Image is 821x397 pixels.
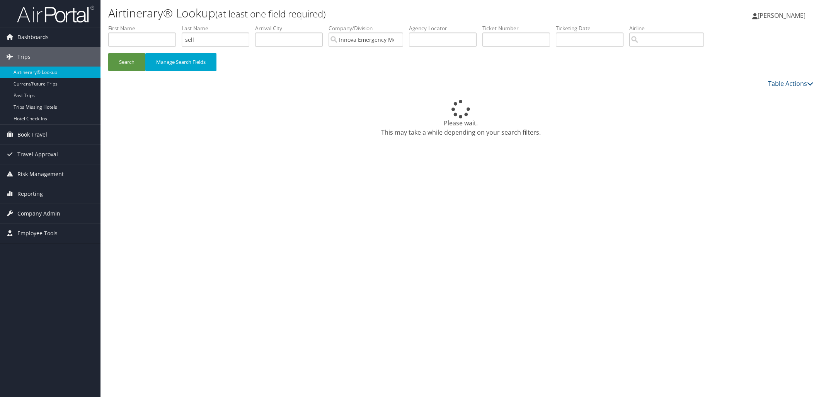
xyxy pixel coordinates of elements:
label: Company/Division [329,24,409,32]
span: Reporting [17,184,43,204]
span: Risk Management [17,164,64,184]
span: Company Admin [17,204,60,223]
label: Airline [629,24,710,32]
img: airportal-logo.png [17,5,94,23]
div: Please wait. This may take a while depending on your search filters. [108,100,813,137]
span: Dashboards [17,27,49,47]
span: [PERSON_NAME] [758,11,806,20]
a: [PERSON_NAME] [752,4,813,27]
label: First Name [108,24,182,32]
span: Trips [17,47,31,67]
button: Search [108,53,145,71]
span: Book Travel [17,125,47,144]
label: Arrival City [255,24,329,32]
span: Travel Approval [17,145,58,164]
label: Last Name [182,24,255,32]
a: Table Actions [768,79,813,88]
label: Ticket Number [482,24,556,32]
label: Ticketing Date [556,24,629,32]
button: Manage Search Fields [145,53,216,71]
small: (at least one field required) [215,7,326,20]
label: Agency Locator [409,24,482,32]
h1: Airtinerary® Lookup [108,5,578,21]
span: Employee Tools [17,224,58,243]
